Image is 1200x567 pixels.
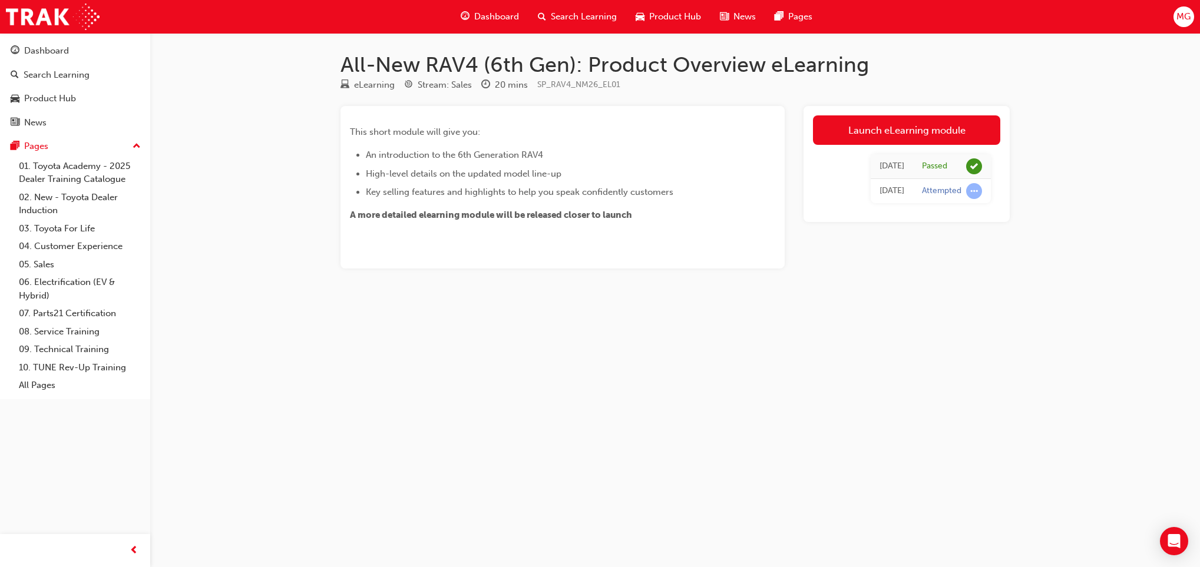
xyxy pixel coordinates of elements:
[14,359,146,377] a: 10. TUNE Rev-Up Training
[404,80,413,91] span: target-icon
[481,80,490,91] span: clock-icon
[14,157,146,188] a: 01. Toyota Academy - 2025 Dealer Training Catalogue
[966,158,982,174] span: learningRecordVerb_PASS-icon
[24,116,47,130] div: News
[341,78,395,92] div: Type
[922,161,947,172] div: Passed
[1160,527,1188,555] div: Open Intercom Messenger
[14,273,146,304] a: 06. Electrification (EV & Hybrid)
[404,78,472,92] div: Stream
[14,188,146,220] a: 02. New - Toyota Dealer Induction
[765,5,822,29] a: pages-iconPages
[451,5,528,29] a: guage-iconDashboard
[350,127,480,137] span: This short module will give you:
[966,183,982,199] span: learningRecordVerb_ATTEMPT-icon
[24,68,90,82] div: Search Learning
[366,187,673,197] span: Key selling features and highlights to help you speak confidently customers
[14,220,146,238] a: 03. Toyota For Life
[366,150,543,160] span: An introduction to the 6th Generation RAV4
[341,80,349,91] span: learningResourceType_ELEARNING-icon
[14,237,146,256] a: 04. Customer Experience
[350,210,632,220] span: A more detailed elearning module will be released closer to launch
[474,10,519,24] span: Dashboard
[636,9,644,24] span: car-icon
[495,78,528,92] div: 20 mins
[11,70,19,81] span: search-icon
[11,94,19,104] span: car-icon
[130,543,138,558] span: prev-icon
[14,323,146,341] a: 08. Service Training
[538,9,546,24] span: search-icon
[11,141,19,152] span: pages-icon
[880,184,904,198] div: Mon Sep 15 2025 16:31:37 GMT+1000 (Australian Eastern Standard Time)
[5,135,146,157] button: Pages
[11,46,19,57] span: guage-icon
[366,168,561,179] span: High-level details on the updated model line-up
[649,10,701,24] span: Product Hub
[133,139,141,154] span: up-icon
[24,140,48,153] div: Pages
[14,340,146,359] a: 09. Technical Training
[5,38,146,135] button: DashboardSearch LearningProduct HubNews
[11,118,19,128] span: news-icon
[813,115,1000,145] a: Launch eLearning module
[14,376,146,394] a: All Pages
[354,78,395,92] div: eLearning
[626,5,710,29] a: car-iconProduct Hub
[24,92,76,105] div: Product Hub
[418,78,472,92] div: Stream: Sales
[5,112,146,134] a: News
[528,5,626,29] a: search-iconSearch Learning
[24,44,69,58] div: Dashboard
[5,64,146,86] a: Search Learning
[461,9,470,24] span: guage-icon
[5,40,146,62] a: Dashboard
[14,304,146,323] a: 07. Parts21 Certification
[788,10,812,24] span: Pages
[720,9,729,24] span: news-icon
[5,88,146,110] a: Product Hub
[6,4,100,30] img: Trak
[14,256,146,274] a: 05. Sales
[1176,10,1191,24] span: MG
[481,78,528,92] div: Duration
[1173,6,1194,27] button: MG
[537,79,620,89] span: Learning resource code
[880,160,904,173] div: Mon Sep 15 2025 16:49:06 GMT+1000 (Australian Eastern Standard Time)
[710,5,765,29] a: news-iconNews
[551,10,617,24] span: Search Learning
[775,9,784,24] span: pages-icon
[733,10,756,24] span: News
[341,52,1010,78] h1: All-New RAV4 (6th Gen): Product Overview eLearning
[922,185,961,197] div: Attempted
